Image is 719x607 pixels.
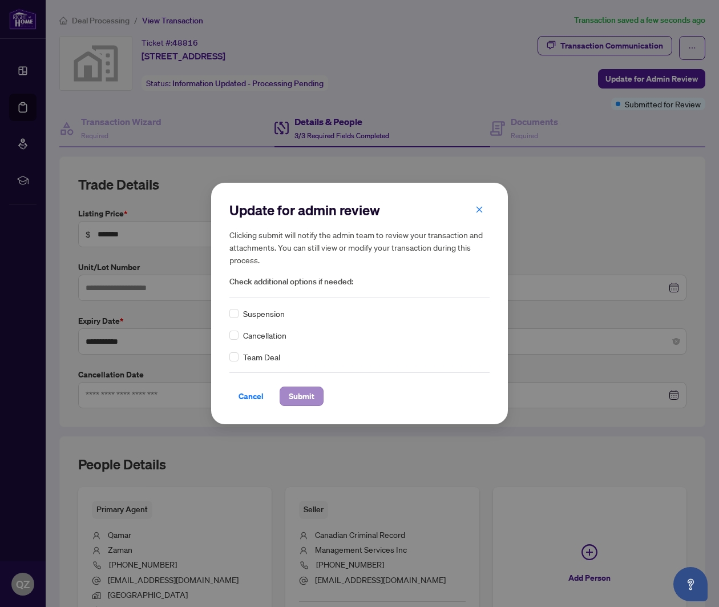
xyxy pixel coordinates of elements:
[229,275,490,288] span: Check additional options if needed:
[229,228,490,266] h5: Clicking submit will notify the admin team to review your transaction and attachments. You can st...
[243,351,280,363] span: Team Deal
[243,329,286,341] span: Cancellation
[475,206,483,214] span: close
[239,387,264,405] span: Cancel
[229,387,273,406] button: Cancel
[280,387,324,406] button: Submit
[229,201,490,219] h2: Update for admin review
[673,567,708,601] button: Open asap
[289,387,314,405] span: Submit
[243,307,285,320] span: Suspension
